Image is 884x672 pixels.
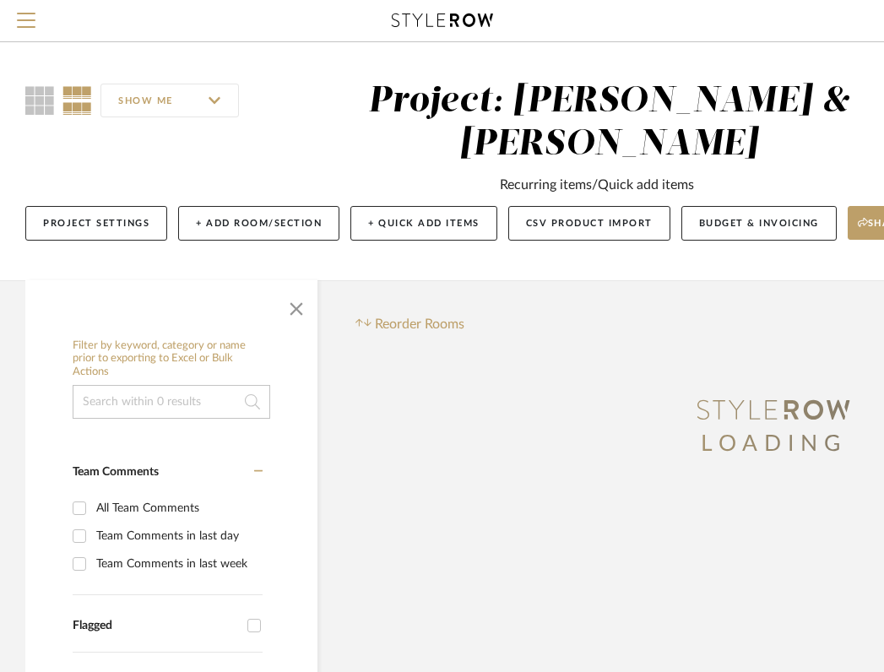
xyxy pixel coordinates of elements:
div: All Team Comments [96,495,258,522]
div: Recurring items/Quick add items [500,175,694,195]
button: Project Settings [25,206,167,241]
span: Reorder Rooms [375,314,464,334]
button: + Add Room/Section [178,206,339,241]
button: + Quick Add Items [350,206,497,241]
div: Team Comments in last day [96,523,258,550]
button: CSV Product Import [508,206,670,241]
h6: Filter by keyword, category or name prior to exporting to Excel or Bulk Actions [73,339,270,379]
span: LOADING [701,433,846,455]
span: Team Comments [73,466,159,478]
input: Search within 0 results [73,385,270,419]
div: Flagged [73,619,239,633]
button: Reorder Rooms [355,314,464,334]
div: Project: [PERSON_NAME] & [PERSON_NAME] [368,84,850,162]
button: Budget & Invoicing [681,206,837,241]
div: Team Comments in last week [96,550,258,577]
button: Close [279,289,313,322]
